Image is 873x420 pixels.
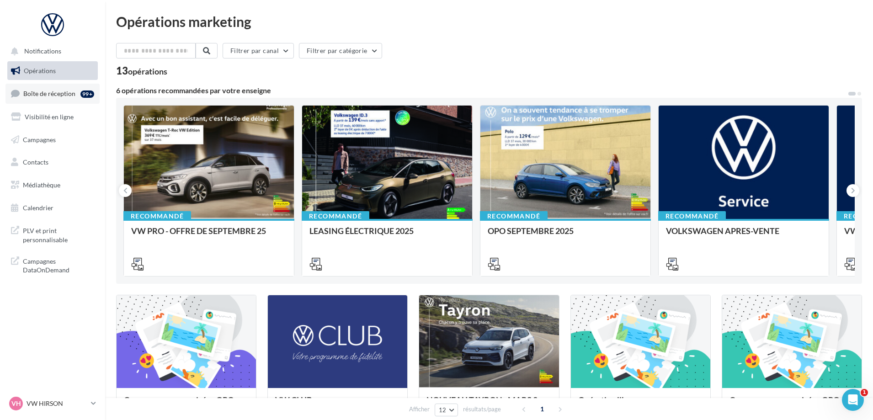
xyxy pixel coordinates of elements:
span: Campagnes [23,135,56,143]
div: Opération libre [578,395,703,414]
div: Recommandé [123,211,191,221]
a: Visibilité en ligne [5,107,100,127]
div: Campagnes sponsorisées OPO Septembre [124,395,249,414]
span: 1 [535,402,549,416]
div: 99+ [80,90,94,98]
a: Calendrier [5,198,100,218]
p: VW HIRSON [27,399,87,408]
span: résultats/page [463,405,501,414]
div: 13 [116,66,167,76]
span: Opérations [24,67,56,74]
span: Campagnes DataOnDemand [23,255,94,275]
a: Médiathèque [5,175,100,195]
span: Afficher [409,405,430,414]
a: Opérations [5,61,100,80]
div: VW PRO - OFFRE DE SEPTEMBRE 25 [131,226,287,245]
a: Campagnes [5,130,100,149]
div: 6 opérations recommandées par votre enseigne [116,87,847,94]
a: Campagnes DataOnDemand [5,251,100,278]
a: Contacts [5,153,100,172]
a: VH VW HIRSON [7,395,98,412]
iframe: Intercom live chat [842,389,864,411]
button: Filtrer par canal [223,43,294,58]
div: opérations [128,67,167,75]
span: Visibilité en ligne [25,113,74,121]
span: Notifications [24,48,61,55]
div: Opérations marketing [116,15,862,28]
span: Boîte de réception [23,90,75,97]
span: Contacts [23,158,48,166]
div: Recommandé [480,211,548,221]
div: Recommandé [302,211,369,221]
a: Boîte de réception99+ [5,84,100,103]
span: Calendrier [23,204,53,212]
div: Campagnes sponsorisées OPO [729,395,854,414]
div: LEASING ÉLECTRIQUE 2025 [309,226,465,245]
button: Filtrer par catégorie [299,43,382,58]
span: VH [11,399,21,408]
span: 12 [439,406,447,414]
span: Médiathèque [23,181,60,189]
button: 12 [435,404,458,416]
span: PLV et print personnalisable [23,224,94,244]
a: PLV et print personnalisable [5,221,100,248]
div: VW CLUB [275,395,400,414]
div: NOUVEAU TAYRON - MARS 2025 [426,395,551,414]
div: VOLKSWAGEN APRES-VENTE [666,226,821,245]
div: Recommandé [658,211,726,221]
span: 1 [861,389,868,396]
div: OPO SEPTEMBRE 2025 [488,226,643,245]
